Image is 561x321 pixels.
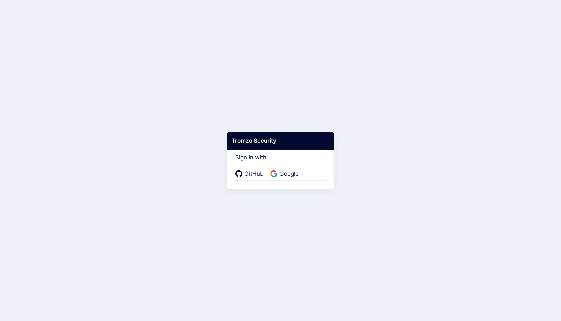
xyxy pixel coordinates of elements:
a: GitHub [235,170,266,178]
div: Sign in with: [235,145,326,181]
a: Google [270,170,301,178]
span: GitHub [242,170,266,178]
div: Tromzo Security [227,132,334,150]
span: Google [277,170,301,178]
